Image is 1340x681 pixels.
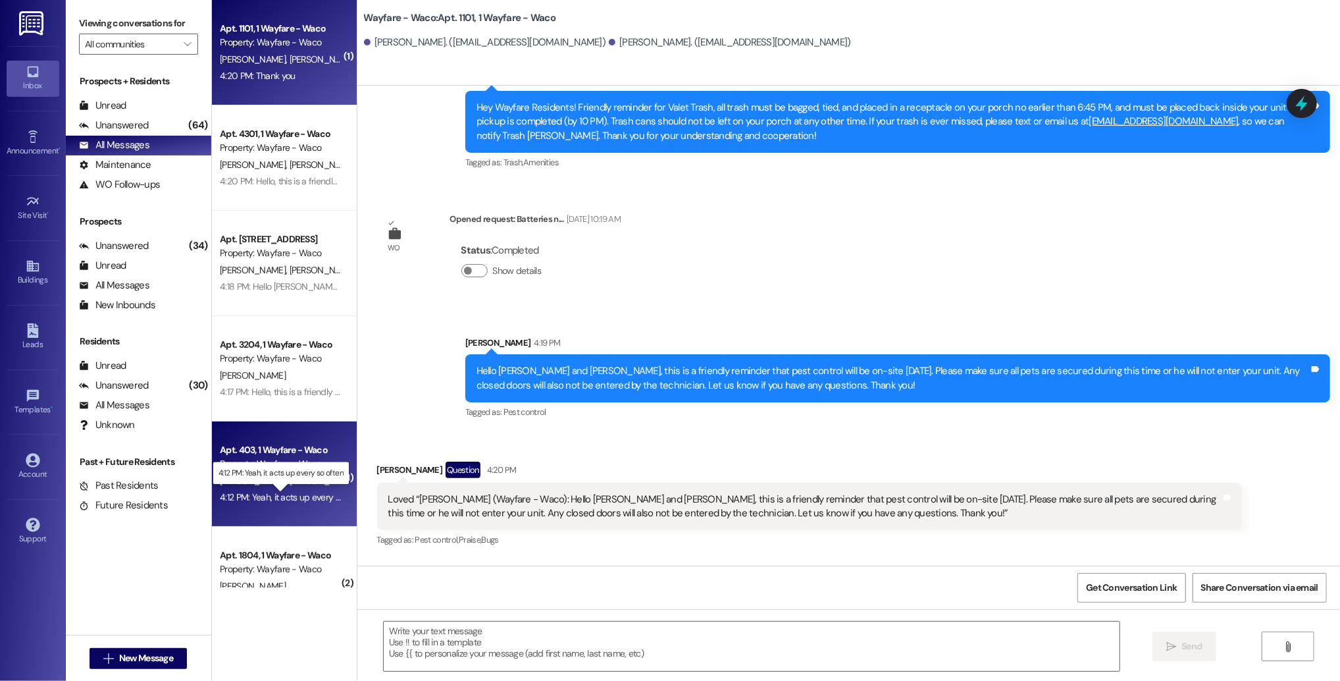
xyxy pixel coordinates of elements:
[465,336,1330,354] div: [PERSON_NAME]
[220,491,367,503] div: 4:12 PM: Yeah, it acts up every so often
[220,386,1255,398] div: 4:17 PM: Hello, this is a friendly reminder that pest control will be on-site [DATE]. Please make...
[220,338,342,352] div: Apt. 3204, 1 Wayfare - Waco
[609,36,851,49] div: [PERSON_NAME]. ([EMAIL_ADDRESS][DOMAIN_NAME])
[446,462,480,478] div: Question
[220,232,342,246] div: Apt. [STREET_ADDRESS]
[90,648,187,669] button: New Message
[184,39,191,49] i: 
[220,475,290,487] span: [PERSON_NAME]
[220,70,295,82] div: 4:20 PM: Thank you
[220,549,342,562] div: Apt. 1804, 1 Wayfare - Waco
[220,352,342,366] div: Property: Wayfare - Waco
[220,457,342,471] div: Property: Wayfare - Waco
[220,175,1260,187] div: 4:20 PM: Hello, this is a friendly reminder that pest control will be on-site [DATE]. Please make...
[66,215,211,229] div: Prospects
[59,144,61,153] span: •
[530,336,560,350] div: 4:19 PM
[219,468,344,479] p: 4:12 PM: Yeah, it acts up every so often
[220,562,342,576] div: Property: Wayfare - Waco
[79,239,149,253] div: Unanswered
[66,335,211,348] div: Residents
[477,364,1309,393] div: Hello [PERSON_NAME] and [PERSON_NAME], this is a friendly reminder that pest control will be on-s...
[477,101,1309,143] div: Hey Wayfare Residents! Friendly reminder for Valet Trash, all trash must be bagged, tied, and pla...
[220,22,342,36] div: Apt. 1101, 1 Wayfare - Waco
[1283,641,1293,652] i: 
[465,153,1330,172] div: Tagged as:
[461,244,491,257] b: Status
[79,398,149,412] div: All Messages
[79,298,155,312] div: New Inbounds
[7,385,59,420] a: Templates •
[377,462,1242,483] div: [PERSON_NAME]
[1077,573,1185,603] button: Get Conversation Link
[79,178,160,192] div: WO Follow-ups
[19,11,46,36] img: ResiDesk Logo
[481,534,498,545] span: Bugs
[465,402,1330,422] div: Tagged as:
[289,159,355,171] span: [PERSON_NAME]
[7,319,59,355] a: Leads
[484,463,516,477] div: 4:20 PM
[1152,632,1216,661] button: Send
[503,406,546,418] span: Pest control
[79,99,126,113] div: Unread
[415,534,459,545] span: Pest control ,
[450,212,621,231] div: Opened request: Batteries n...
[220,36,342,49] div: Property: Wayfare - Waco
[1181,640,1202,653] span: Send
[103,653,113,664] i: 
[220,264,290,276] span: [PERSON_NAME]
[220,580,286,592] span: [PERSON_NAME]
[289,475,355,487] span: [PERSON_NAME]
[220,159,290,171] span: [PERSON_NAME]
[289,53,355,65] span: [PERSON_NAME]
[7,449,59,485] a: Account
[7,61,59,96] a: Inbox
[79,279,149,292] div: All Messages
[7,190,59,226] a: Site Visit •
[79,359,126,373] div: Unread
[51,403,53,412] span: •
[79,479,159,493] div: Past Residents
[186,375,211,396] div: (30)
[459,534,481,545] span: Praise ,
[79,499,168,512] div: Future Residents
[79,13,198,34] label: Viewing conversations for
[377,530,1242,549] div: Tagged as:
[289,264,355,276] span: [PERSON_NAME]
[79,259,126,273] div: Unread
[364,11,556,25] b: Wayfare - Waco: Apt. 1101, 1 Wayfare - Waco
[1193,573,1327,603] button: Share Conversation via email
[79,119,149,132] div: Unanswered
[220,246,342,260] div: Property: Wayfare - Waco
[563,212,621,226] div: [DATE] 10:19 AM
[79,138,149,152] div: All Messages
[1166,641,1176,652] i: 
[7,514,59,549] a: Support
[220,127,342,141] div: Apt. 4301, 1 Wayfare - Waco
[1201,581,1318,595] span: Share Conversation via email
[79,418,135,432] div: Unknown
[220,141,342,155] div: Property: Wayfare - Waco
[79,379,149,393] div: Unanswered
[186,115,211,136] div: (64)
[85,34,177,55] input: All communities
[47,209,49,218] span: •
[1086,581,1177,595] span: Get Conversation Link
[388,493,1221,521] div: Loved “[PERSON_NAME] (Wayfare - Waco): Hello [PERSON_NAME] and [PERSON_NAME], this is a friendly ...
[493,264,542,278] label: Show details
[79,158,151,172] div: Maintenance
[66,74,211,88] div: Prospects + Residents
[364,36,606,49] div: [PERSON_NAME]. ([EMAIL_ADDRESS][DOMAIN_NAME])
[523,157,559,168] span: Amenities
[461,240,547,261] div: : Completed
[220,53,290,65] span: [PERSON_NAME]
[119,651,173,665] span: New Message
[66,455,211,469] div: Past + Future Residents
[220,369,286,381] span: [PERSON_NAME]
[388,241,400,255] div: WO
[1089,115,1239,128] a: [EMAIL_ADDRESS][DOMAIN_NAME]
[7,255,59,290] a: Buildings
[220,443,342,457] div: Apt. 403, 1 Wayfare - Waco
[503,157,523,168] span: Trash ,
